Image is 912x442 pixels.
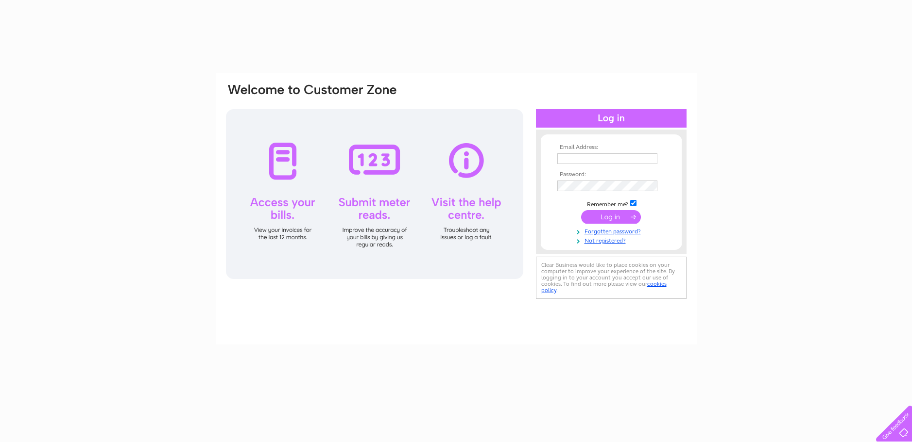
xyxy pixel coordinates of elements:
th: Password: [555,171,668,178]
input: Submit [581,210,641,224]
a: cookies policy [541,280,667,294]
th: Email Address: [555,144,668,151]
td: Remember me? [555,198,668,208]
a: Forgotten password? [557,226,668,235]
a: Not registered? [557,235,668,245]
div: Clear Business would like to place cookies on your computer to improve your experience of the sit... [536,257,687,299]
